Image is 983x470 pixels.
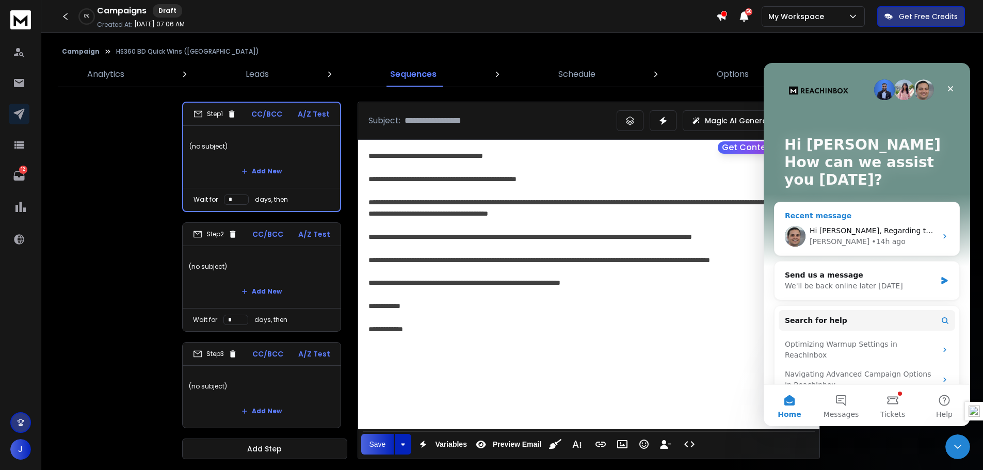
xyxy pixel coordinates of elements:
[10,439,31,460] button: J
[545,434,565,455] button: Clean HTML
[656,434,675,455] button: Insert Unsubscribe Link
[683,110,799,131] button: Magic AI Generator
[768,11,828,22] p: My Workspace
[945,434,970,459] iframe: To enrich screen reader interactions, please activate Accessibility in Grammarly extension settings
[252,349,283,359] p: CC/BCC
[62,47,100,56] button: Campaign
[84,13,89,20] p: 0 %
[182,102,341,212] li: Step1CC/BCCA/Z Test(no subject)Add NewWait fordays, then
[384,62,443,87] a: Sequences
[134,20,185,28] p: [DATE] 07:06 AM
[899,11,958,22] p: Get Free Credits
[189,252,334,281] p: (no subject)
[81,62,131,87] a: Analytics
[182,222,341,332] li: Step2CC/BCCA/Z Test(no subject)Add NewWait fordays, then
[413,434,469,455] button: Variables
[591,434,610,455] button: Insert Link (Ctrl+K)
[193,316,217,324] p: Wait for
[491,440,543,449] span: Preview Email
[471,434,543,455] button: Preview Email
[194,109,236,119] div: Step 1
[298,109,330,119] p: A/Z Test
[745,8,752,15] span: 50
[254,316,287,324] p: days, then
[634,434,654,455] button: Emoticons
[705,116,779,126] p: Magic AI Generator
[255,196,288,204] p: days, then
[251,109,282,119] p: CC/BCC
[193,349,237,359] div: Step 3
[558,68,595,80] p: Schedule
[239,62,275,87] a: Leads
[153,4,182,18] div: Draft
[189,132,334,161] p: (no subject)
[361,434,394,455] button: Save
[877,6,965,27] button: Get Free Credits
[717,68,749,80] p: Options
[864,62,935,87] a: Subsequences
[433,440,469,449] span: Variables
[97,21,132,29] p: Created At:
[233,161,290,182] button: Add New
[711,62,755,87] a: Options
[189,372,334,401] p: (no subject)
[9,166,29,186] a: 12
[182,342,341,428] li: Step3CC/BCCA/Z Test(no subject)Add New
[193,230,237,239] div: Step 2
[390,68,437,80] p: Sequences
[182,439,347,459] button: Add Step
[298,229,330,239] p: A/Z Test
[552,62,602,87] a: Schedule
[252,229,283,239] p: CC/BCC
[567,434,587,455] button: More Text
[718,141,815,154] button: Get Content Score
[680,434,699,455] button: Code View
[233,401,290,422] button: Add New
[764,63,970,426] iframe: Intercom live chat
[368,115,400,127] p: Subject:
[10,10,31,29] img: logo
[233,281,290,302] button: Add New
[194,196,218,204] p: Wait for
[246,68,269,80] p: Leads
[298,349,330,359] p: A/Z Test
[19,166,27,174] p: 12
[613,434,632,455] button: Insert Image (Ctrl+P)
[87,68,124,80] p: Analytics
[116,47,259,56] p: HS360 BD Quick Wins ([GEOGRAPHIC_DATA])
[97,5,147,17] h1: Campaigns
